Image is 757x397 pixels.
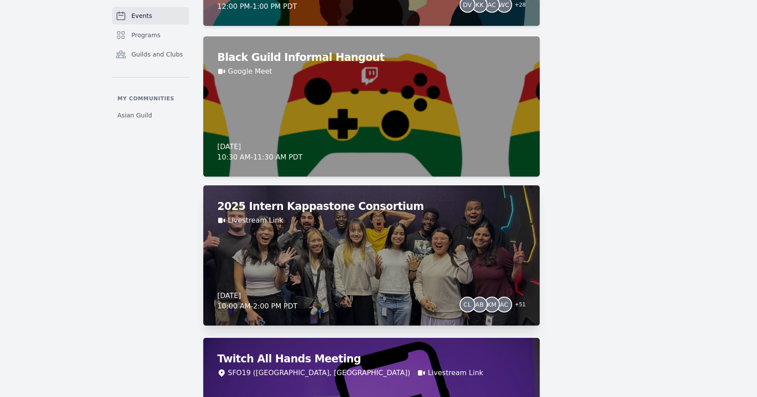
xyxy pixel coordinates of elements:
a: Programs [112,26,189,44]
span: + 51 [509,299,526,312]
span: DV [463,2,472,8]
div: [DATE] 10:30 AM - 11:30 AM PDT [217,142,303,163]
span: KK [475,2,483,8]
div: [DATE] 10:00 AM - 2:00 PM PDT [217,291,297,312]
div: SFO19 ([GEOGRAPHIC_DATA], [GEOGRAPHIC_DATA]) [228,368,410,378]
h2: Twitch All Hands Meeting [217,352,526,366]
a: Black Guild Informal HangoutGoogle Meet[DATE]10:30 AM-11:30 AM PDT [203,36,540,177]
span: CL [463,301,471,308]
h2: 2025 Intern Kappastone Consortium [217,199,526,213]
a: Livestream Link [228,215,283,226]
a: Asian Guild [112,107,189,123]
span: AB [475,301,484,308]
a: Guilds and Clubs [112,46,189,63]
span: KM [487,301,496,308]
span: Programs [131,31,160,39]
span: AC [500,301,508,308]
a: Google Meet [228,66,272,77]
span: WC [499,2,509,8]
p: My communities [112,95,189,102]
span: AC [488,2,496,8]
span: Events [131,11,152,20]
a: Events [112,7,189,25]
a: 2025 Intern Kappastone ConsortiumLivestream Link[DATE]10:00 AM-2:00 PM PDTCLABKMAC+51 [203,185,540,326]
nav: Sidebar [112,7,189,123]
a: Livestream Link [428,368,483,378]
span: Asian Guild [117,111,152,120]
h2: Black Guild Informal Hangout [217,50,526,64]
span: Guilds and Clubs [131,50,183,59]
